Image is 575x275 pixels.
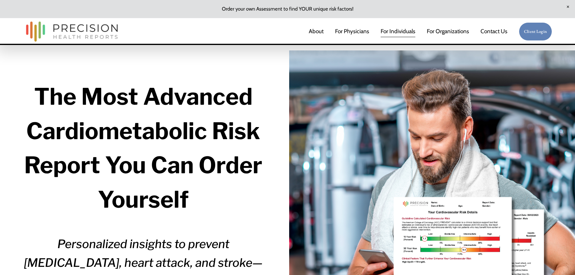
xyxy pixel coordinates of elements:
iframe: Chat Widget [545,246,575,275]
a: Client Login [519,22,552,41]
span: For Organizations [427,26,469,37]
a: About [309,25,324,38]
strong: The Most Advanced Cardiometabolic Risk Report You Can Order Yourself [24,83,267,213]
a: For Physicians [335,25,369,38]
img: Precision Health Reports [23,19,121,44]
a: Contact Us [481,25,507,38]
a: folder dropdown [427,25,469,38]
a: For Individuals [381,25,415,38]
